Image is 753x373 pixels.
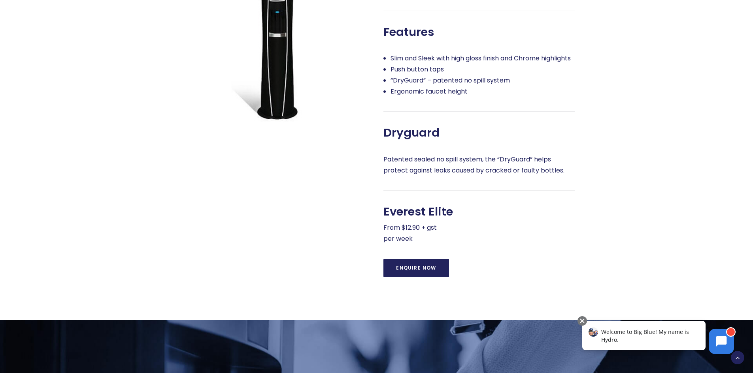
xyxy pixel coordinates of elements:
li: “DryGuard” – patented no spill system [391,75,575,86]
iframe: Chatbot [574,315,742,362]
a: Enquire Now [383,259,449,277]
p: Patented sealed no spill system, the “DryGuard” helps protect against leaks caused by cracked or ... [383,154,575,176]
p: From $12.90 + gst per week [383,222,575,244]
li: Ergonomic faucet height [391,86,575,97]
span: Everest Elite [383,205,453,219]
span: Features [383,25,434,39]
span: Dryguard [383,126,440,140]
li: Slim and Sleek with high gloss finish and Chrome highlights [391,53,575,64]
li: Push button taps [391,64,575,75]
